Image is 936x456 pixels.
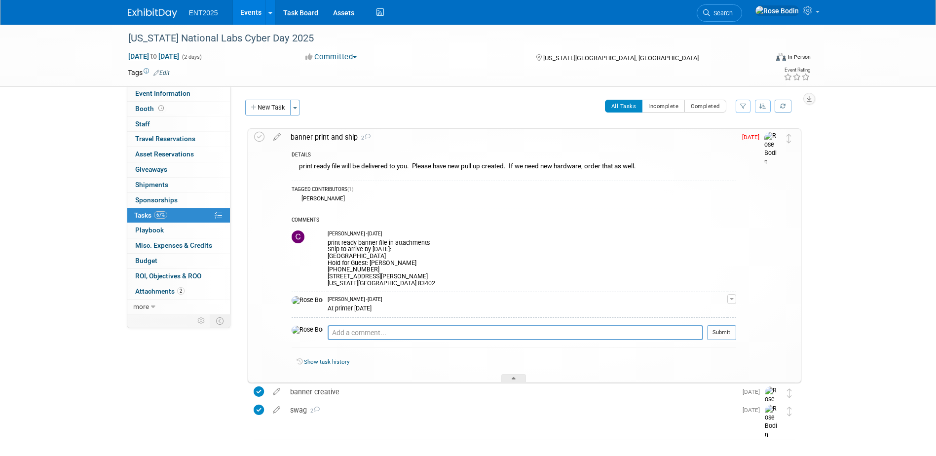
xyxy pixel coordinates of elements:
a: Booth [127,102,230,116]
span: [PERSON_NAME] - [DATE] [328,230,382,237]
a: Event Information [127,86,230,101]
a: more [127,300,230,314]
td: Personalize Event Tab Strip [193,314,210,327]
a: Edit [153,70,170,76]
span: Giveaways [135,165,167,173]
td: Tags [128,68,170,77]
span: [US_STATE][GEOGRAPHIC_DATA], [GEOGRAPHIC_DATA] [543,54,699,62]
span: Booth not reserved yet [156,105,166,112]
a: Playbook [127,223,230,238]
i: Move task [786,134,791,143]
span: Shipments [135,181,168,189]
button: All Tasks [605,100,643,113]
span: [DATE] [742,134,764,141]
div: At printer [DATE] [328,303,727,312]
div: [US_STATE] National Labs Cyber Day 2025 [125,30,753,47]
a: Travel Reservations [127,132,230,147]
span: [DATE] [743,388,765,395]
a: edit [268,387,285,396]
span: Event Information [135,89,190,97]
div: DETAILS [292,152,736,160]
a: Misc. Expenses & Credits [127,238,230,253]
div: COMMENTS [292,216,736,226]
button: New Task [245,100,291,115]
img: Rose Bodin [764,132,779,167]
div: Event Rating [784,68,810,73]
span: 2 [358,135,371,141]
a: Shipments [127,178,230,192]
img: ExhibitDay [128,8,177,18]
button: Committed [302,52,361,62]
div: [PERSON_NAME] [299,195,345,202]
span: Staff [135,120,150,128]
div: TAGGED CONTRIBUTORS [292,186,736,194]
button: Completed [684,100,726,113]
img: Rose Bodin [765,405,780,440]
img: Colleen Mueller [292,230,304,243]
a: Budget [127,254,230,268]
a: edit [268,406,285,415]
td: Toggle Event Tabs [210,314,230,327]
span: [PERSON_NAME] - [DATE] [328,296,382,303]
span: Tasks [134,211,167,219]
span: Sponsorships [135,196,178,204]
img: Format-Inperson.png [776,53,786,61]
a: ROI, Objectives & ROO [127,269,230,284]
div: banner creative [285,383,737,400]
span: ROI, Objectives & ROO [135,272,201,280]
div: print ready file will be delivered to you. Please have new pull up created. If we need new hardwa... [292,160,736,175]
span: Travel Reservations [135,135,195,143]
img: Rose Bodin [292,326,323,335]
span: Search [710,9,733,17]
button: Submit [707,325,736,340]
button: Incomplete [642,100,685,113]
span: (2 days) [181,54,202,60]
a: Asset Reservations [127,147,230,162]
span: 67% [154,211,167,219]
div: swag [285,402,737,418]
span: ENT2025 [189,9,218,17]
span: 2 [177,287,185,295]
span: [DATE] [743,407,765,414]
i: Move task [787,388,792,398]
span: Playbook [135,226,164,234]
a: edit [268,133,286,142]
div: banner print and ship [286,129,736,146]
div: Event Format [710,51,811,66]
span: Booth [135,105,166,113]
a: Tasks67% [127,208,230,223]
span: (1) [347,187,353,192]
a: Staff [127,117,230,132]
a: Refresh [775,100,791,113]
a: Show task history [304,358,349,365]
span: Budget [135,257,157,265]
span: 2 [307,408,320,414]
a: Sponsorships [127,193,230,208]
a: Giveaways [127,162,230,177]
span: [DATE] [DATE] [128,52,180,61]
span: more [133,303,149,310]
span: Attachments [135,287,185,295]
img: Rose Bodin [765,386,780,421]
img: Rose Bodin [755,5,799,16]
div: In-Person [787,53,811,61]
span: Misc. Expenses & Credits [135,241,212,249]
a: Attachments2 [127,284,230,299]
span: to [149,52,158,60]
div: print ready banner file in attachments Ship to arrive by [DATE]: [GEOGRAPHIC_DATA] Hold for Guest... [328,237,727,287]
img: Rose Bodin [292,296,323,305]
span: Asset Reservations [135,150,194,158]
i: Move task [787,407,792,416]
a: Search [697,4,742,22]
